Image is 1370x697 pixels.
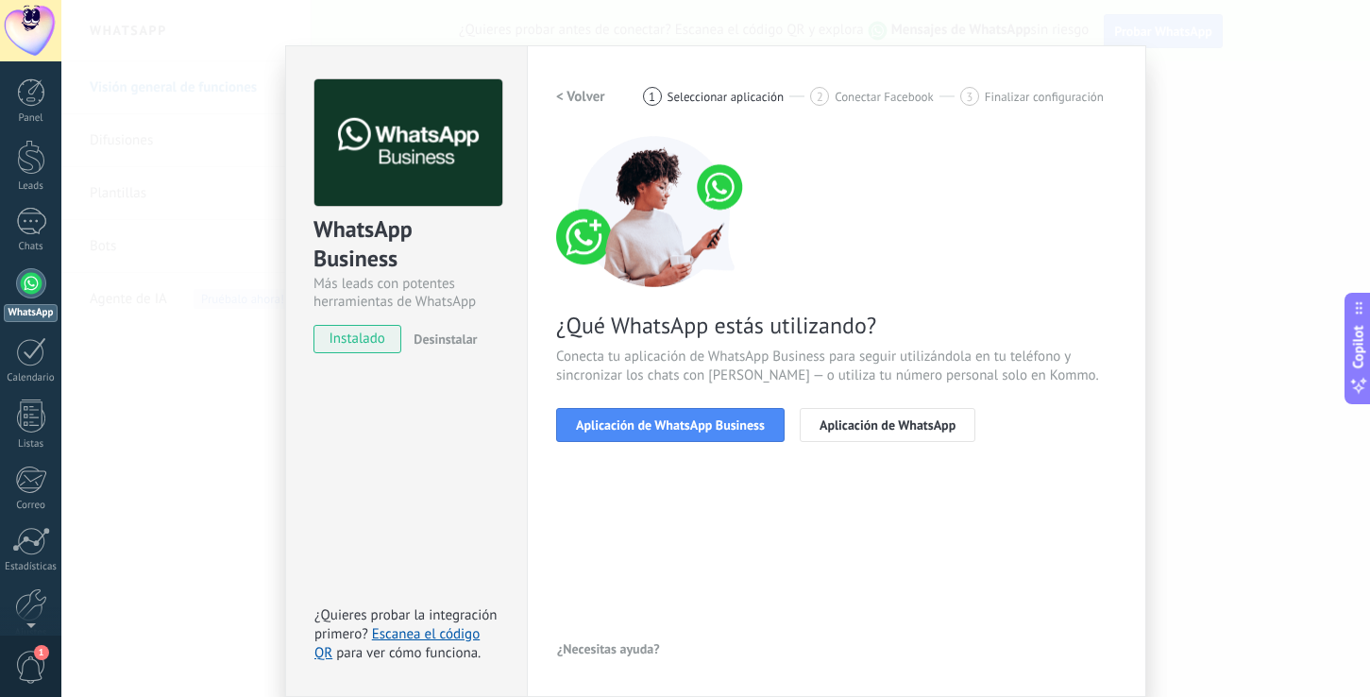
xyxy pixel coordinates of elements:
span: Seleccionar aplicación [668,90,785,104]
div: Listas [4,438,59,450]
div: WhatsApp Business [313,214,499,275]
div: Más leads con potentes herramientas de WhatsApp [313,275,499,311]
span: Conectar Facebook [835,90,934,104]
span: instalado [314,325,400,353]
div: WhatsApp [4,304,58,322]
div: Estadísticas [4,561,59,573]
button: ¿Necesitas ayuda? [556,635,661,663]
span: Aplicación de WhatsApp [820,418,956,432]
span: para ver cómo funciona. [336,644,481,662]
span: 1 [649,89,655,105]
a: Escanea el código QR [314,625,480,662]
span: Finalizar configuración [985,90,1104,104]
span: Desinstalar [414,331,477,348]
div: Leads [4,180,59,193]
button: Aplicación de WhatsApp [800,408,975,442]
button: Aplicación de WhatsApp Business [556,408,785,442]
button: Desinstalar [406,325,477,353]
img: connect number [556,136,754,287]
div: Calendario [4,372,59,384]
span: Copilot [1349,326,1368,369]
span: Aplicación de WhatsApp Business [576,418,765,432]
button: < Volver [556,79,605,113]
div: Panel [4,112,59,125]
span: ¿Qué WhatsApp estás utilizando? [556,311,1117,340]
div: Correo [4,500,59,512]
img: logo_main.png [314,79,502,207]
span: 3 [966,89,973,105]
h2: < Volver [556,88,605,106]
span: ¿Quieres probar la integración primero? [314,606,498,643]
span: Conecta tu aplicación de WhatsApp Business para seguir utilizándola en tu teléfono y sincronizar ... [556,348,1117,385]
span: 2 [817,89,823,105]
div: Chats [4,241,59,253]
span: ¿Necesitas ayuda? [557,642,660,655]
span: 1 [34,645,49,660]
